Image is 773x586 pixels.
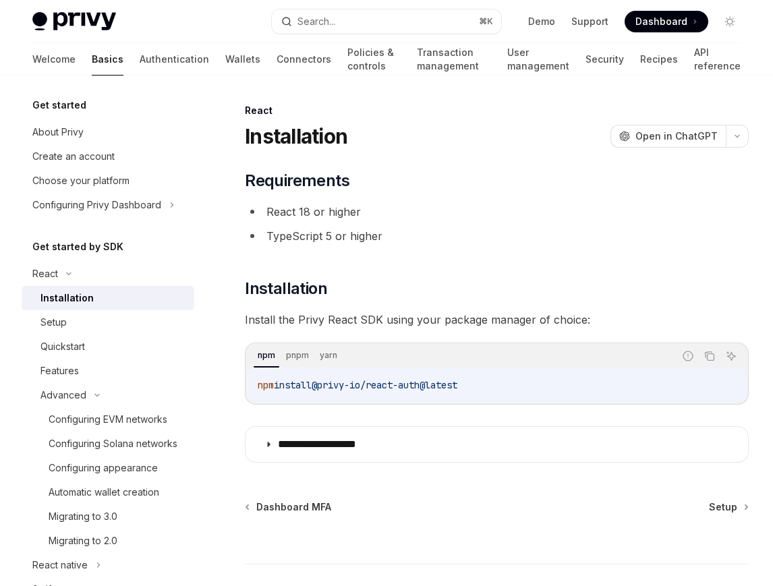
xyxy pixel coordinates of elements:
[258,379,274,391] span: npm
[49,460,158,476] div: Configuring appearance
[22,504,194,529] a: Migrating to 3.0
[32,173,130,189] div: Choose your platform
[316,347,341,363] div: yarn
[246,500,331,514] a: Dashboard MFA
[347,43,401,76] a: Policies & controls
[635,15,687,28] span: Dashboard
[22,432,194,456] a: Configuring Solana networks
[245,170,349,192] span: Requirements
[694,43,741,76] a: API reference
[571,15,608,28] a: Support
[245,202,749,221] li: React 18 or higher
[507,43,569,76] a: User management
[22,310,194,334] a: Setup
[722,347,740,365] button: Ask AI
[312,379,457,391] span: @privy-io/react-auth@latest
[22,120,194,144] a: About Privy
[32,97,86,113] h5: Get started
[585,43,624,76] a: Security
[92,43,123,76] a: Basics
[32,43,76,76] a: Welcome
[256,500,331,514] span: Dashboard MFA
[479,16,493,27] span: ⌘ K
[625,11,708,32] a: Dashboard
[528,15,555,28] a: Demo
[32,124,84,140] div: About Privy
[245,124,347,148] h1: Installation
[32,197,161,213] div: Configuring Privy Dashboard
[40,339,85,355] div: Quickstart
[22,169,194,193] a: Choose your platform
[49,484,159,500] div: Automatic wallet creation
[679,347,697,365] button: Report incorrect code
[40,387,86,403] div: Advanced
[32,266,58,282] div: React
[719,11,741,32] button: Toggle dark mode
[709,500,747,514] a: Setup
[272,9,500,34] button: Search...⌘K
[635,129,718,143] span: Open in ChatGPT
[22,407,194,432] a: Configuring EVM networks
[245,310,749,329] span: Install the Privy React SDK using your package manager of choice:
[297,13,335,30] div: Search...
[245,278,327,299] span: Installation
[40,314,67,330] div: Setup
[22,456,194,480] a: Configuring appearance
[282,347,313,363] div: pnpm
[22,144,194,169] a: Create an account
[32,557,88,573] div: React native
[49,533,117,549] div: Migrating to 2.0
[245,104,749,117] div: React
[22,359,194,383] a: Features
[277,43,331,76] a: Connectors
[140,43,209,76] a: Authentication
[417,43,491,76] a: Transaction management
[610,125,726,148] button: Open in ChatGPT
[49,411,167,428] div: Configuring EVM networks
[49,436,177,452] div: Configuring Solana networks
[274,379,312,391] span: install
[254,347,279,363] div: npm
[49,508,117,525] div: Migrating to 3.0
[22,529,194,553] a: Migrating to 2.0
[701,347,718,365] button: Copy the contents from the code block
[225,43,260,76] a: Wallets
[22,286,194,310] a: Installation
[40,363,79,379] div: Features
[40,290,94,306] div: Installation
[22,334,194,359] a: Quickstart
[640,43,678,76] a: Recipes
[32,239,123,255] h5: Get started by SDK
[245,227,749,245] li: TypeScript 5 or higher
[709,500,737,514] span: Setup
[32,148,115,165] div: Create an account
[22,480,194,504] a: Automatic wallet creation
[32,12,116,31] img: light logo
